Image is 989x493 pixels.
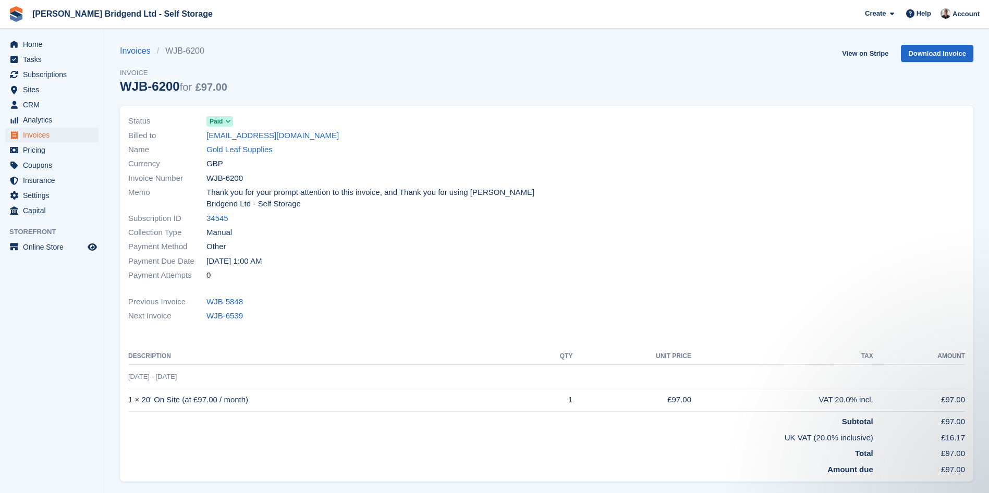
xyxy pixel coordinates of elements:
a: [EMAIL_ADDRESS][DOMAIN_NAME] [206,130,339,142]
span: Name [128,144,206,156]
a: menu [5,173,99,188]
th: Amount [873,348,965,365]
a: menu [5,240,99,254]
a: menu [5,97,99,112]
strong: Total [855,449,873,458]
a: 34545 [206,213,228,225]
span: Payment Method [128,241,206,253]
div: WJB-6200 [120,79,227,93]
span: Invoices [23,128,86,142]
span: Pricing [23,143,86,157]
img: stora-icon-8386f47178a22dfd0bd8f6a31ec36ba5ce8667c1dd55bd0f319d3a0aa187defe.svg [8,6,24,22]
span: Thank you for your prompt attention to this invoice, and Thank you for using [PERSON_NAME] Bridge... [206,187,541,210]
span: Billed to [128,130,206,142]
td: £97.00 [572,388,691,412]
span: Manual [206,227,232,239]
span: Payment Attempts [128,269,206,281]
span: Subscriptions [23,67,86,82]
a: Download Invoice [901,45,973,62]
span: Help [917,8,931,19]
div: VAT 20.0% incl. [691,394,873,406]
span: Paid [210,117,223,126]
span: Tasks [23,52,86,67]
a: menu [5,113,99,127]
span: Create [865,8,886,19]
span: 0 [206,269,211,281]
span: Invoice Number [128,172,206,184]
span: Home [23,37,86,52]
th: Description [128,348,530,365]
time: 2025-08-02 00:00:00 UTC [206,255,262,267]
a: menu [5,128,99,142]
th: Unit Price [572,348,691,365]
a: WJB-6539 [206,310,243,322]
a: menu [5,67,99,82]
nav: breadcrumbs [120,45,227,57]
span: CRM [23,97,86,112]
span: Next Invoice [128,310,206,322]
span: Online Store [23,240,86,254]
span: Status [128,115,206,127]
span: Payment Due Date [128,255,206,267]
strong: Amount due [827,465,873,474]
span: Storefront [9,227,104,237]
span: Invoice [120,68,227,78]
a: menu [5,82,99,97]
td: £16.17 [873,428,965,444]
th: QTY [530,348,573,365]
span: Settings [23,188,86,203]
a: menu [5,188,99,203]
a: Gold Leaf Supplies [206,144,273,156]
td: £97.00 [873,460,965,476]
th: Tax [691,348,873,365]
a: menu [5,37,99,52]
span: Insurance [23,173,86,188]
span: Other [206,241,226,253]
a: menu [5,52,99,67]
span: Collection Type [128,227,206,239]
a: [PERSON_NAME] Bridgend Ltd - Self Storage [28,5,217,22]
a: Paid [206,115,233,127]
td: £97.00 [873,388,965,412]
span: [DATE] - [DATE] [128,373,177,380]
span: Coupons [23,158,86,172]
a: menu [5,158,99,172]
td: 1 [530,388,573,412]
a: Preview store [86,241,99,253]
a: Invoices [120,45,157,57]
span: Account [953,9,980,19]
span: Previous Invoice [128,296,206,308]
span: WJB-6200 [206,172,243,184]
span: for [180,81,192,93]
a: View on Stripe [838,45,893,62]
span: Sites [23,82,86,97]
a: menu [5,143,99,157]
a: WJB-5848 [206,296,243,308]
span: GBP [206,158,223,170]
a: menu [5,203,99,218]
strong: Subtotal [842,417,873,426]
span: Subscription ID [128,213,206,225]
td: £97.00 [873,412,965,428]
img: Rhys Jones [941,8,951,19]
td: £97.00 [873,443,965,460]
td: UK VAT (20.0% inclusive) [128,428,873,444]
span: £97.00 [196,81,227,93]
span: Currency [128,158,206,170]
span: Analytics [23,113,86,127]
span: Memo [128,187,206,210]
span: Capital [23,203,86,218]
td: 1 × 20' On Site (at £97.00 / month) [128,388,530,412]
